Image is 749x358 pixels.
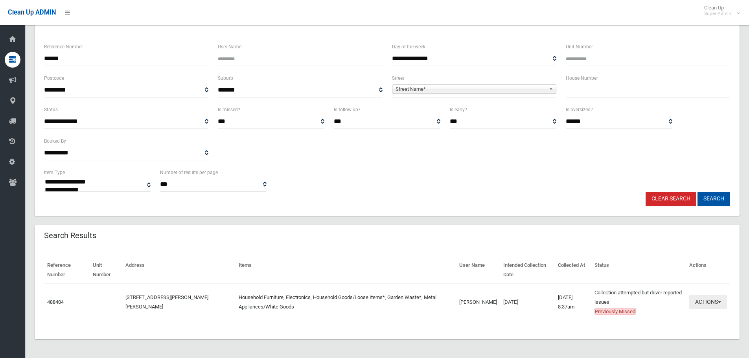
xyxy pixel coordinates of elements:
[555,284,591,320] td: [DATE] 8:37am
[591,257,686,284] th: Status
[450,105,467,114] label: Is early?
[566,74,598,83] label: House Number
[566,42,593,51] label: Unit Number
[689,295,727,309] button: Actions
[8,9,56,16] span: Clean Up ADMIN
[686,257,730,284] th: Actions
[44,74,64,83] label: Postcode
[122,257,235,284] th: Address
[44,168,65,177] label: Item Type
[500,284,555,320] td: [DATE]
[44,105,58,114] label: Status
[555,257,591,284] th: Collected At
[47,299,64,305] a: 488404
[218,74,233,83] label: Suburb
[396,84,546,94] span: Street Name*
[392,42,425,51] label: Day of the week
[704,11,731,17] small: Super Admin
[646,192,696,206] a: Clear Search
[35,228,106,243] header: Search Results
[591,284,686,320] td: Collection attempted but driver reported issues
[90,257,122,284] th: Unit Number
[594,308,636,315] span: Previously Missed
[44,42,83,51] label: Reference Number
[125,294,208,310] a: [STREET_ADDRESS][PERSON_NAME][PERSON_NAME]
[44,257,90,284] th: Reference Number
[456,284,500,320] td: [PERSON_NAME]
[500,257,555,284] th: Intended Collection Date
[566,105,593,114] label: Is oversized?
[700,5,739,17] span: Clean Up
[236,284,456,320] td: Household Furniture, Electronics, Household Goods/Loose Items*, Garden Waste*, Metal Appliances/W...
[456,257,500,284] th: User Name
[697,192,730,206] button: Search
[218,42,241,51] label: User Name
[236,257,456,284] th: Items
[334,105,361,114] label: Is follow up?
[160,168,218,177] label: Number of results per page
[44,137,66,145] label: Booked By
[218,105,240,114] label: Is missed?
[392,74,404,83] label: Street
